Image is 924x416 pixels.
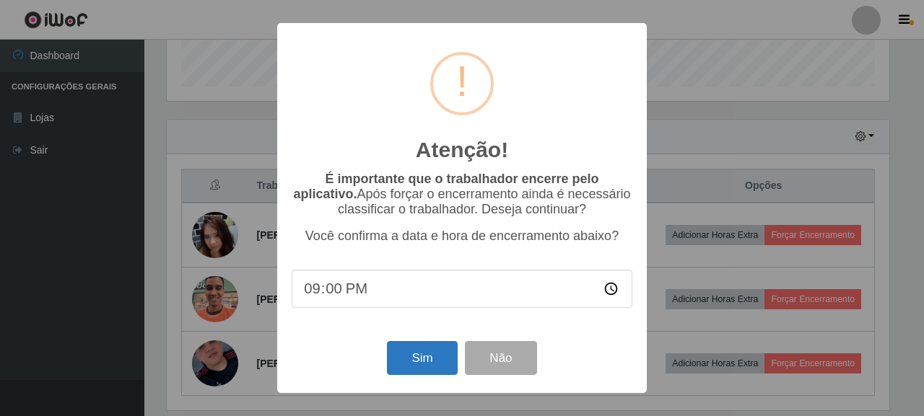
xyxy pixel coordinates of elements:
[387,341,457,375] button: Sim
[292,229,632,244] p: Você confirma a data e hora de encerramento abaixo?
[416,137,508,163] h2: Atenção!
[293,172,598,201] b: É importante que o trabalhador encerre pelo aplicativo.
[465,341,536,375] button: Não
[292,172,632,217] p: Após forçar o encerramento ainda é necessário classificar o trabalhador. Deseja continuar?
